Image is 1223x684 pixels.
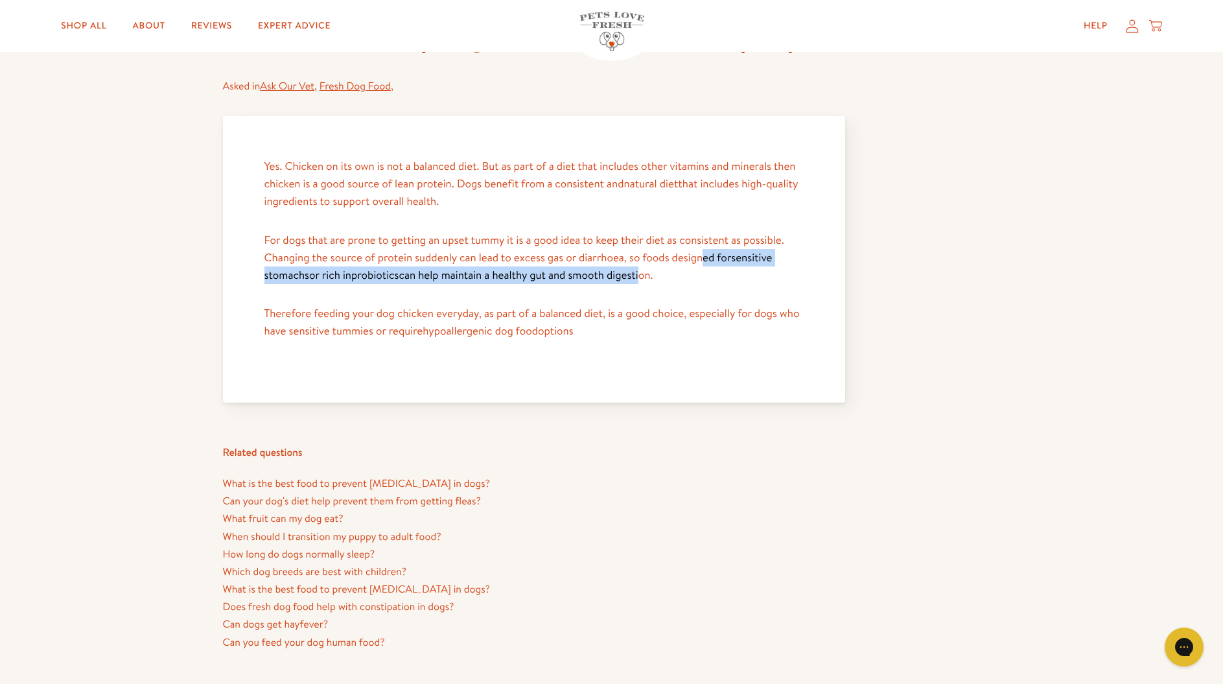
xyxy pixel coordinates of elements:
[423,324,538,338] a: hypoallergenic dog food
[223,477,490,491] a: What is the best food to prevent [MEDICAL_DATA] in dogs?
[1073,13,1118,39] a: Help
[223,635,385,650] a: Can you feed your dog human food?
[264,250,773,283] a: sensitive stomachs
[260,79,314,93] a: Ask Our Vet
[351,268,399,283] a: probiotics
[264,231,804,285] p: For dogs that are prone to getting an upset tummy it is a good idea to keep their diet as consist...
[264,305,804,340] p: Therefore feeding your dog chicken everyday, as part of a balanced diet, is a good choice, especi...
[223,19,845,55] h1: Is it ok to feed my dog chicken and rice every day?
[248,13,341,39] a: Expert Advice
[320,79,391,93] a: Fresh Dog Food
[223,617,329,631] a: Can dogs get hayfever?
[223,547,375,561] a: How long do dogs normally sleep?
[181,13,242,39] a: Reviews
[223,530,441,544] a: When should I transition my puppy to adult food?
[223,512,344,526] a: What fruit can my dog eat?
[223,600,454,614] a: Does fresh dog food help with constipation in dogs?
[320,79,393,93] span: ,
[223,582,490,596] a: What is the best food to prevent [MEDICAL_DATA] in dogs?
[122,13,175,39] a: About
[223,494,481,508] a: Can your dog's diet help prevent them from getting fleas?
[223,444,845,462] h4: Related questions
[223,78,845,95] div: Asked in
[624,176,679,191] a: natural diet
[1158,623,1210,671] iframe: Gorgias live chat messenger
[51,13,117,39] a: Shop All
[223,565,406,579] a: Which dog breeds are best with children?
[264,158,804,211] p: Yes. Chicken on its own is not a balanced diet. But as part of a diet that includes other vitamin...
[260,79,317,93] span: ,
[579,12,644,51] img: Pets Love Fresh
